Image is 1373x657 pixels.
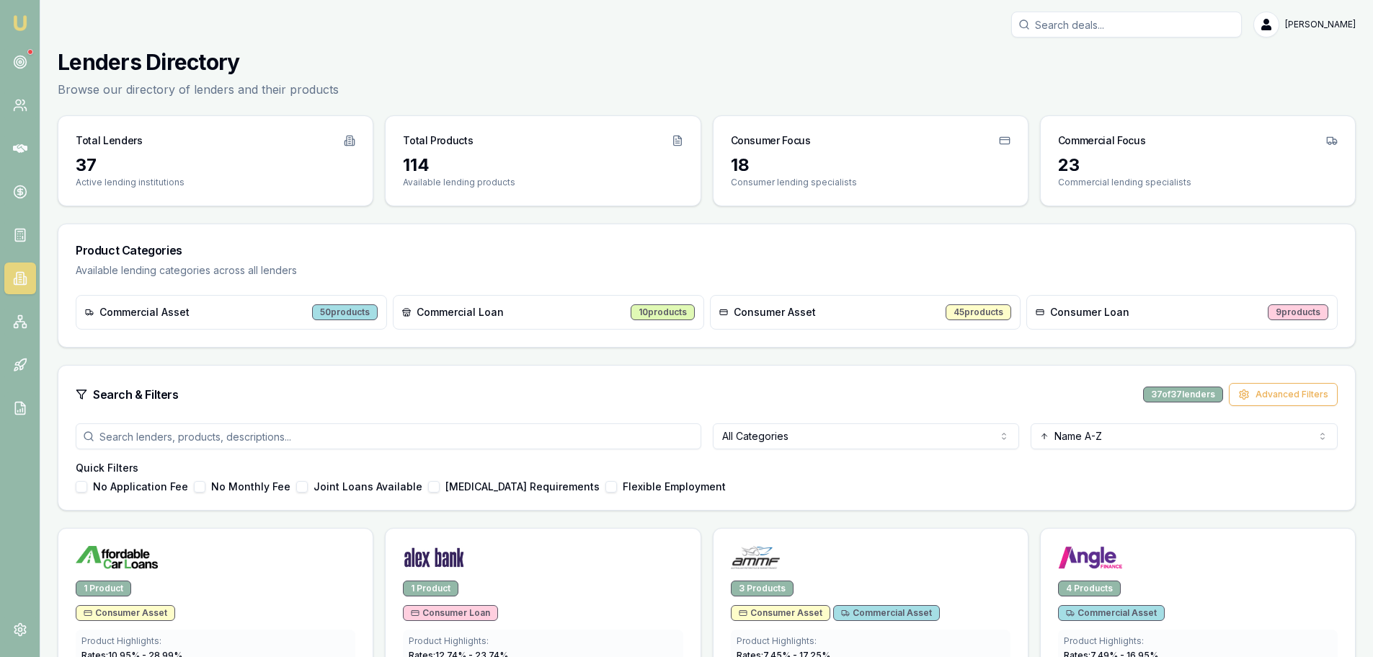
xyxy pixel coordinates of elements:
[841,607,932,619] span: Commercial Asset
[1011,12,1242,38] input: Search deals
[403,133,473,148] h3: Total Products
[403,581,458,596] div: 1 Product
[445,482,600,492] label: [MEDICAL_DATA] Requirements
[76,461,1338,475] h4: Quick Filters
[314,482,422,492] label: Joint Loans Available
[312,304,378,320] div: 50 products
[1058,546,1124,569] img: Angle Finance logo
[1058,133,1145,148] h3: Commercial Focus
[1285,19,1356,30] span: [PERSON_NAME]
[12,14,29,32] img: emu-icon-u.png
[1143,387,1223,402] div: 37 of 37 lenders
[76,154,355,177] div: 37
[76,423,701,449] input: Search lenders, products, descriptions...
[1058,581,1121,596] div: 4 Products
[99,305,190,319] span: Commercial Asset
[734,305,816,319] span: Consumer Asset
[403,154,683,177] div: 114
[93,386,179,403] h3: Search & Filters
[76,546,158,569] img: Affordable Car Loans logo
[731,546,781,569] img: AMMF logo
[76,263,1338,278] p: Available lending categories across all lenders
[1058,177,1338,188] p: Commercial lending specialists
[417,305,504,319] span: Commercial Loan
[403,177,683,188] p: Available lending products
[737,635,1005,647] div: Product Highlights:
[76,177,355,188] p: Active lending institutions
[84,607,167,619] span: Consumer Asset
[76,133,142,148] h3: Total Lenders
[623,482,726,492] label: Flexible Employment
[731,581,794,596] div: 3 Products
[1066,607,1157,619] span: Commercial Asset
[731,133,811,148] h3: Consumer Focus
[1050,305,1129,319] span: Consumer Loan
[1229,383,1338,406] button: Advanced Filters
[631,304,695,320] div: 10 products
[731,177,1010,188] p: Consumer lending specialists
[403,546,465,569] img: Alex Bank logo
[76,581,131,596] div: 1 Product
[81,635,350,647] div: Product Highlights:
[1064,635,1332,647] div: Product Highlights:
[411,607,490,619] span: Consumer Loan
[93,482,188,492] label: No Application Fee
[58,49,339,75] h1: Lenders Directory
[946,304,1011,320] div: 45 products
[1058,154,1338,177] div: 23
[76,242,1338,259] h3: Product Categories
[1268,304,1328,320] div: 9 products
[58,81,339,98] p: Browse our directory of lenders and their products
[731,154,1010,177] div: 18
[739,607,822,619] span: Consumer Asset
[211,482,290,492] label: No Monthly Fee
[409,635,677,647] div: Product Highlights:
